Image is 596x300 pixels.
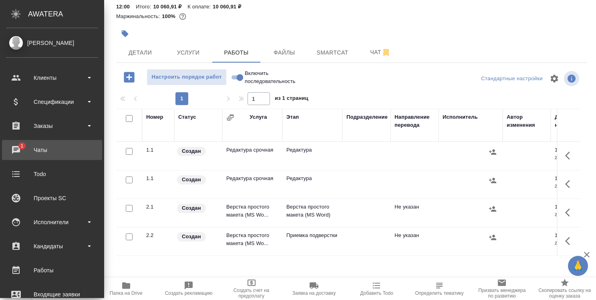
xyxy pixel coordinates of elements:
[571,257,585,274] span: 🙏
[408,278,471,300] button: Определить тематику
[313,48,352,58] span: Smartcat
[555,204,570,210] p: 12.08,
[415,290,463,296] span: Определить тематику
[6,264,98,276] div: Работы
[6,144,98,156] div: Чаты
[286,231,338,239] p: Приемка подверстки
[475,288,528,299] span: Призвать менеджера по развитию
[213,4,247,10] p: 10 060,91 ₽
[6,240,98,252] div: Кандидаты
[153,4,187,10] p: 10 060,91 ₽
[146,174,170,182] div: 1.1
[555,239,587,247] p: 2025
[443,113,478,121] div: Исполнитель
[395,113,435,129] div: Направление перевода
[286,174,338,182] p: Редактура
[222,142,282,170] td: Редактура срочная
[346,113,388,121] div: Подразделение
[110,290,143,296] span: Папка на Drive
[479,73,545,85] div: split button
[487,146,499,158] button: Назначить
[487,203,499,215] button: Назначить
[217,48,256,58] span: Работы
[95,278,157,300] button: Папка на Drive
[16,142,28,150] span: 1
[564,71,581,86] span: Посмотреть информацию
[178,113,196,121] div: Статус
[2,164,102,184] a: Todo
[118,69,140,85] button: Добавить работу
[222,170,282,199] td: Редактура срочная
[220,278,282,300] button: Создать счет на предоплату
[6,39,98,47] div: [PERSON_NAME]
[6,120,98,132] div: Заказы
[245,69,296,85] span: Включить последовательность
[121,48,159,58] span: Детали
[286,113,299,121] div: Этап
[151,73,222,82] span: Настроить порядок работ
[6,96,98,108] div: Спецификации
[146,146,170,154] div: 1.1
[555,147,570,153] p: 12.08,
[555,175,570,181] p: 12.08,
[182,176,201,184] p: Создан
[176,174,218,185] div: Заказ еще не согласован с клиентом, искать исполнителей рано
[165,290,213,296] span: Создать рекламацию
[6,168,98,180] div: Todo
[6,72,98,84] div: Клиенты
[176,231,218,242] div: Заказ еще не согласован с клиентом, искать исполнителей рано
[225,288,278,299] span: Создать счет на предоплату
[250,113,267,121] div: Услуга
[555,154,587,162] p: 2025
[534,278,596,300] button: Скопировать ссылку на оценку заказа
[222,227,282,255] td: Верстка простого макета (MS Wo...
[265,48,304,58] span: Файлы
[226,114,234,122] button: Сгруппировать
[116,13,162,19] p: Маржинальность:
[275,93,308,105] span: из 1 страниц
[2,140,102,160] a: 1Чаты
[182,147,201,155] p: Создан
[487,174,499,186] button: Назначить
[568,256,588,276] button: 🙏
[157,278,220,300] button: Создать рекламацию
[147,69,227,85] button: Настроить порядок работ
[222,199,282,227] td: Верстка простого макета (MS Wo...
[286,146,338,154] p: Редактура
[286,203,338,219] p: Верстка простого макета (MS Word)
[6,192,98,204] div: Проекты SC
[391,199,439,227] td: Не указан
[345,278,408,300] button: Добавить Todo
[169,48,207,58] span: Услуги
[187,4,213,10] p: К оплате:
[545,69,564,88] span: Настроить таблицу
[146,203,170,211] div: 2.1
[538,288,591,299] span: Скопировать ссылку на оценку заказа
[162,13,177,19] p: 100%
[28,6,104,22] div: AWATERA
[177,11,188,22] button: 0.00 RUB;
[116,25,134,43] button: Добавить тэг
[555,113,587,129] div: Дата начала
[560,203,580,222] button: Здесь прячутся важные кнопки
[2,260,102,280] a: Работы
[361,47,400,57] span: Чат
[391,227,439,255] td: Не указан
[487,231,499,243] button: Назначить
[560,231,580,251] button: Здесь прячутся важные кнопки
[283,278,345,300] button: Заявка на доставку
[146,231,170,239] div: 2.2
[176,203,218,214] div: Заказ еще не согласован с клиентом, искать исполнителей рано
[146,113,163,121] div: Номер
[555,232,570,238] p: 12.08,
[507,113,547,129] div: Автор изменения
[471,278,533,300] button: Призвать менеджера по развитию
[182,233,201,241] p: Создан
[136,4,153,10] p: Итого:
[6,216,98,228] div: Исполнители
[560,174,580,194] button: Здесь прячутся важные кнопки
[360,290,393,296] span: Добавить Todo
[560,146,580,165] button: Здесь прячутся важные кнопки
[292,290,336,296] span: Заявка на доставку
[176,146,218,157] div: Заказ еще не согласован с клиентом, искать исполнителей рано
